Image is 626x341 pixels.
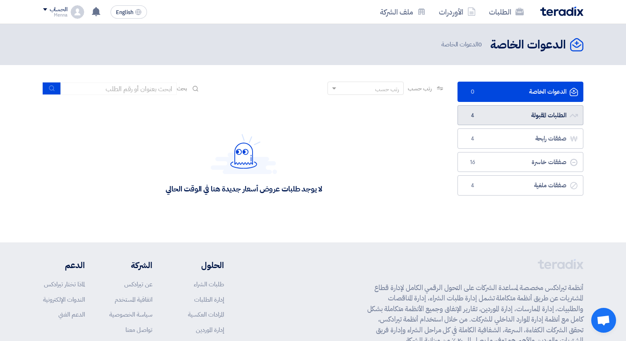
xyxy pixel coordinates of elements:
[43,295,85,304] a: الندوات الإلكترونية
[188,310,224,319] a: المزادات العكسية
[124,280,152,289] a: عن تيرادكس
[44,280,85,289] a: لماذا تختار تيرادكس
[71,5,84,19] img: profile_test.png
[116,10,133,15] span: English
[111,5,147,19] button: English
[194,280,224,289] a: طلبات الشراء
[441,40,484,49] span: الدعوات الخاصة
[490,37,566,53] h2: الدعوات الخاصة
[58,310,85,319] a: الدعم الفني
[482,2,530,22] a: الطلبات
[194,295,224,304] a: إدارة الطلبات
[125,325,152,334] a: تواصل معنا
[166,184,322,193] div: لا يوجد طلبات عروض أسعار جديدة هنا في الوقت الحالي
[196,325,224,334] a: إدارة الموردين
[457,82,583,102] a: الدعوات الخاصة0
[478,40,482,49] span: 0
[50,6,67,13] div: الحساب
[457,105,583,126] a: الطلبات المقبولة4
[457,175,583,196] a: صفقات ملغية4
[468,158,478,167] span: 16
[375,85,399,94] div: رتب حسب
[177,259,224,271] li: الحلول
[457,128,583,149] a: صفقات رابحة4
[43,259,85,271] li: الدعم
[211,134,277,174] img: Hello
[61,82,177,95] input: ابحث بعنوان أو رقم الطلب
[115,295,152,304] a: اتفاقية المستخدم
[591,308,616,333] div: Open chat
[43,13,67,17] div: Menna
[468,88,478,96] span: 0
[109,310,152,319] a: سياسة الخصوصية
[540,7,583,16] img: Teradix logo
[109,259,152,271] li: الشركة
[468,135,478,143] span: 4
[177,84,188,93] span: بحث
[373,2,432,22] a: ملف الشركة
[468,111,478,120] span: 4
[432,2,482,22] a: الأوردرات
[468,181,478,190] span: 4
[457,152,583,172] a: صفقات خاسرة16
[408,84,431,93] span: رتب حسب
